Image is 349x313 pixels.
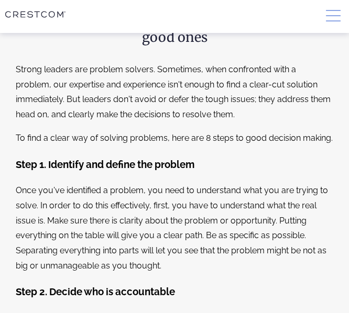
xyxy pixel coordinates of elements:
h3: Step 2. Decide who is accountable [16,283,333,301]
p: Strong leaders are problem solvers. Sometimes, when confronted with a problem, our expertise and ... [16,62,333,122]
p: Once you've identified a problem, you need to understand what you are trying to solve. In order t... [16,183,333,274]
p: To find a clear way of solving problems, here are 8 steps to good decision making. [16,131,333,146]
h3: Step 1. Identify and define the problem [16,156,333,174]
button: Menu [323,5,344,28]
